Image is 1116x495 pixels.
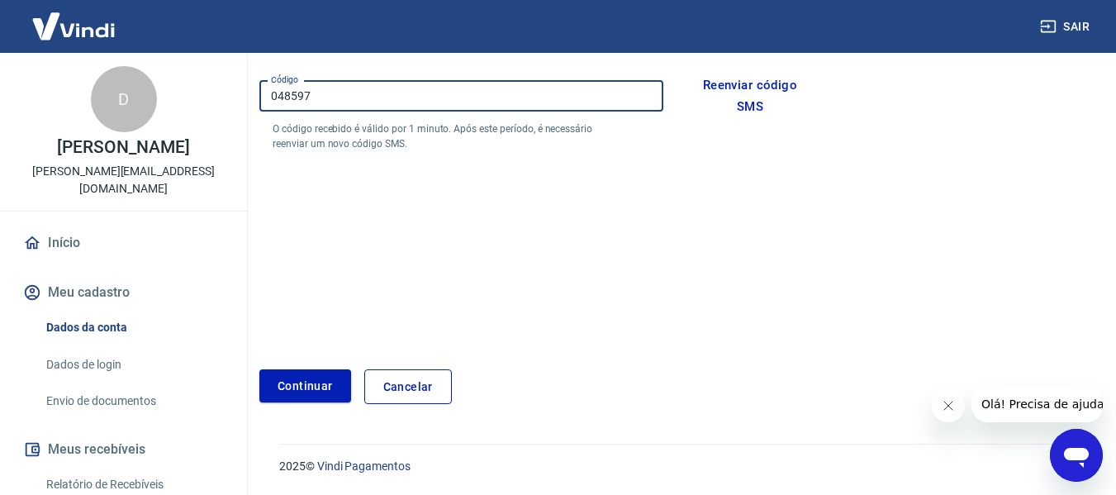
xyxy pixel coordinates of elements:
button: Meus recebíveis [20,431,227,468]
iframe: Fechar mensagem [932,389,965,422]
p: O código recebido é válido por 1 minuto. Após este período, é necessário reenviar um novo código ... [273,121,597,151]
img: Vindi [20,1,127,51]
a: Dados da conta [40,311,227,345]
a: Vindi Pagamentos [317,459,411,473]
p: 2025 © [279,458,1076,475]
a: Dados de login [40,348,227,382]
a: Início [20,225,227,261]
a: Envio de documentos [40,384,227,418]
p: [PERSON_NAME] [57,139,189,156]
iframe: Mensagem da empresa [971,386,1103,422]
button: Reenviar código SMS [683,68,818,125]
button: Sair [1037,12,1096,42]
button: Continuar [259,369,351,403]
p: [PERSON_NAME][EMAIL_ADDRESS][DOMAIN_NAME] [13,163,234,198]
a: Cancelar [364,369,452,405]
span: Olá! Precisa de ajuda? [10,12,139,25]
label: Código [271,74,298,86]
button: Meu cadastro [20,274,227,311]
iframe: Botão para abrir a janela de mensagens [1050,429,1103,482]
div: D [91,66,157,132]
